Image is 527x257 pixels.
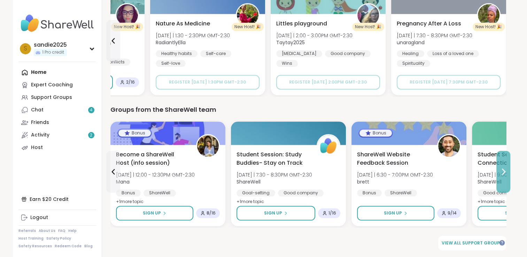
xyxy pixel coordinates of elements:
div: Healing [397,50,424,57]
div: Good company [325,50,371,57]
a: Safety Resources [18,244,52,249]
span: [DATE] | 6:30 - 7:00PM GMT-2:30 [357,171,433,178]
div: Groups from the ShareWell team [110,105,506,115]
div: Support Groups [31,94,72,101]
b: ShareWell [237,178,261,185]
div: New Host! 🎉 [111,23,143,31]
button: Sign Up [357,206,434,220]
a: FAQ [58,228,65,233]
span: Sign Up [505,210,523,216]
div: Logout [30,214,48,221]
img: unaragland [478,4,499,26]
img: WendyPalePetalBloom [116,4,138,26]
span: 4 [90,107,93,113]
b: Taytay2025 [276,39,305,46]
a: Activity2 [18,129,96,141]
span: Littles playground [276,20,327,28]
span: s [24,44,27,53]
span: [DATE] | 7:30 - 8:30PM GMT-2:30 [397,32,472,39]
span: Register [DATE] 1:30PM GMT-2:30 [169,79,246,85]
div: Spirituality [397,60,430,67]
div: Wins [276,60,298,67]
span: Nature As Medicine [156,20,210,28]
a: Chat4 [18,104,96,116]
button: Register [DATE] 7:30PM GMT-2:30 [397,75,501,89]
span: Sign Up [384,210,402,216]
a: Logout [18,211,96,224]
div: Chat [31,107,44,114]
div: New Host! 🎉 [232,23,264,31]
div: Expert Coaching [31,81,73,88]
span: 8 / 16 [207,210,216,216]
img: ShareWell [318,135,339,157]
a: Host [18,141,96,154]
img: brett [438,135,460,157]
span: 1 Pro credit [42,49,64,55]
a: Safety Policy [46,236,71,241]
div: Friends [31,119,49,126]
button: Register [DATE] 2:00PM GMT-2:30 [276,75,380,89]
span: Sign Up [264,210,282,216]
span: Become a ShareWell Host (info session) [116,150,188,167]
span: [DATE] | 7:30 - 8:30PM GMT-2:30 [237,171,312,178]
span: Register [DATE] 2:00PM GMT-2:30 [289,79,367,85]
img: Taytay2025 [357,4,379,26]
div: New Host! 🎉 [473,23,505,31]
span: ShareWell Website Feedback Session [357,150,429,167]
b: Mana [116,178,130,185]
b: RadiantlyElla [156,39,186,46]
div: Self-care [200,50,231,57]
button: Sign Up [116,206,193,220]
span: 9 / 14 [448,210,457,216]
div: Loss of a loved one [427,50,479,57]
div: Good company [278,189,324,196]
b: brett [357,178,369,185]
a: About Us [39,228,55,233]
a: Support Groups [18,91,96,104]
span: [DATE] | 2:00 - 3:00PM GMT-2:30 [276,32,352,39]
div: Host [31,144,43,151]
div: sandie2025 [34,41,67,49]
span: [DATE] | 1:30 - 2:30PM GMT-2:30 [156,32,230,39]
a: View all support groups [438,236,506,250]
span: 2 / 16 [126,79,135,85]
div: Bonus [359,130,392,137]
img: RadiantlyElla [237,4,258,26]
span: Sign Up [143,210,161,216]
span: View all support groups [442,240,503,246]
button: Sign Up [237,206,315,220]
div: Activity [31,132,49,139]
a: Help [68,228,77,233]
span: [DATE] | 12:00 - 12:30PM GMT-2:30 [116,171,195,178]
div: ShareWell [144,189,176,196]
a: Expert Coaching [18,79,96,91]
button: Register [DATE] 1:30PM GMT-2:30 [156,75,259,89]
span: Pregnancy After A Loss [397,20,461,28]
a: Host Training [18,236,44,241]
div: Bonus [118,130,151,137]
span: Register [DATE] 7:30PM GMT-2:30 [410,79,488,85]
img: ShareWell Nav Logo [18,11,96,36]
div: Good company [478,189,523,196]
a: Referrals [18,228,36,233]
div: Earn $20 Credit [18,193,96,205]
iframe: Spotlight [499,240,505,246]
b: unaragland [397,39,425,46]
span: 2 [90,132,92,138]
a: Redeem Code [55,244,82,249]
div: ShareWell [385,189,417,196]
img: Mana [197,135,219,157]
div: Goal-setting [237,189,275,196]
div: Bonus [357,189,382,196]
div: Healthy habits [156,50,197,57]
span: 1 / 16 [328,210,336,216]
div: [MEDICAL_DATA] [276,50,322,57]
span: Student Session: Study Buddies- Stay on Track [237,150,309,167]
a: Friends [18,116,96,129]
div: Bonus [116,189,141,196]
div: Self-love [156,60,186,67]
b: ShareWell [478,178,502,185]
div: New Host! 🎉 [352,23,384,31]
a: Blog [84,244,93,249]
